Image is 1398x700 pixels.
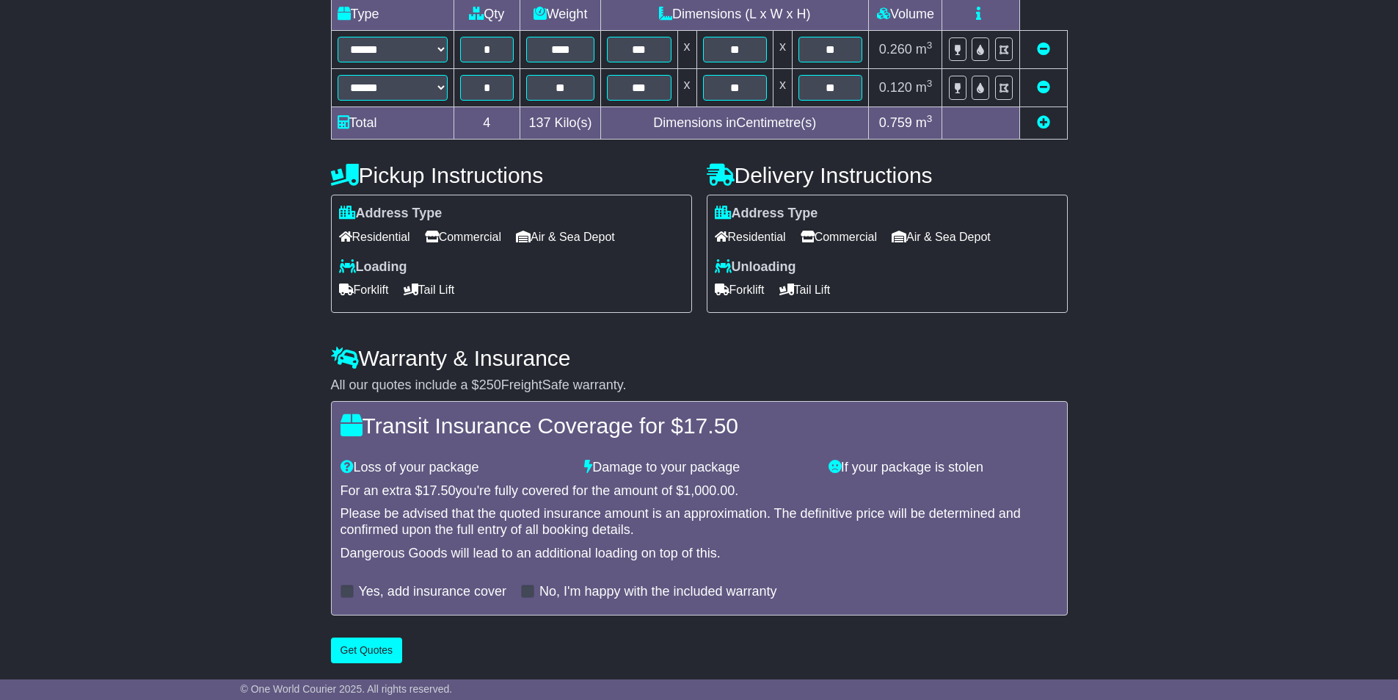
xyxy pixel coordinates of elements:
[331,378,1068,394] div: All our quotes include a $ FreightSafe warranty.
[331,638,403,663] button: Get Quotes
[707,163,1068,187] h4: Delivery Instructions
[715,259,796,275] label: Unloading
[601,107,869,140] td: Dimensions in Centimetre(s)
[331,346,1068,370] h4: Warranty & Insurance
[715,278,765,301] span: Forklift
[879,115,912,130] span: 0.759
[916,80,933,95] span: m
[577,460,821,476] div: Damage to your package
[677,69,696,107] td: x
[404,278,455,301] span: Tail Lift
[339,259,407,275] label: Loading
[339,206,443,222] label: Address Type
[1037,115,1050,130] a: Add new item
[479,378,501,392] span: 250
[339,278,389,301] span: Forklift
[425,225,501,248] span: Commercial
[916,115,933,130] span: m
[331,163,692,187] h4: Pickup Instructions
[423,483,456,498] span: 17.50
[916,42,933,57] span: m
[879,80,912,95] span: 0.120
[715,225,786,248] span: Residential
[333,460,578,476] div: Loss of your package
[773,69,792,107] td: x
[773,31,792,69] td: x
[779,278,831,301] span: Tail Lift
[715,206,818,222] label: Address Type
[683,483,735,498] span: 1,000.00
[539,584,777,600] label: No, I'm happy with the included warranty
[339,225,410,248] span: Residential
[683,414,738,438] span: 17.50
[241,683,453,695] span: © One World Courier 2025. All rights reserved.
[927,40,933,51] sup: 3
[821,460,1066,476] div: If your package is stolen
[1037,80,1050,95] a: Remove this item
[879,42,912,57] span: 0.260
[529,115,551,130] span: 137
[520,107,601,140] td: Kilo(s)
[801,225,877,248] span: Commercial
[341,483,1058,499] div: For an extra $ you're fully covered for the amount of $ .
[1037,42,1050,57] a: Remove this item
[359,584,506,600] label: Yes, add insurance cover
[341,414,1058,438] h4: Transit Insurance Coverage for $
[341,506,1058,538] div: Please be advised that the quoted insurance amount is an approximation. The definitive price will...
[516,225,615,248] span: Air & Sea Depot
[927,78,933,89] sup: 3
[677,31,696,69] td: x
[892,225,991,248] span: Air & Sea Depot
[331,107,454,140] td: Total
[341,546,1058,562] div: Dangerous Goods will lead to an additional loading on top of this.
[927,113,933,124] sup: 3
[454,107,520,140] td: 4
